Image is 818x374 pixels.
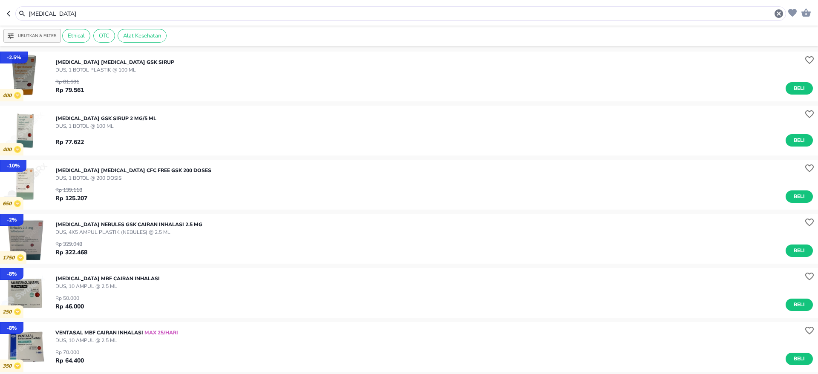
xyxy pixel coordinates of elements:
p: 400 [3,92,14,99]
p: 250 [3,309,14,315]
p: Rp 322.468 [55,248,87,257]
button: Beli [786,245,813,257]
span: Beli [792,84,806,93]
p: [MEDICAL_DATA] NEBULES Gsk CAIRAN INHALASI 2.5 MG [55,221,202,228]
div: OTC [93,29,115,43]
p: Rp 125.207 [55,194,87,203]
p: Rp 77.622 [55,138,84,147]
span: Beli [792,354,806,363]
p: - 10 % [7,162,20,170]
button: Beli [786,190,813,203]
p: 650 [3,201,14,207]
p: Rp 46.000 [55,302,84,311]
p: - 2.5 % [7,54,21,61]
p: [MEDICAL_DATA] [MEDICAL_DATA] CFC FREE Gsk 200 Doses [55,167,211,174]
span: Ethical [63,32,90,40]
p: 400 [3,147,14,153]
div: Alat Kesehatan [118,29,167,43]
p: DUS, 1 BOTOL @ 200 DOSIS [55,174,211,182]
p: Rp 64.400 [55,356,84,365]
p: [MEDICAL_DATA] Gsk SIRUP 2 MG/5 ML [55,115,156,122]
button: Beli [786,82,813,95]
p: VENTASAL Mbf CAIRAN INHALASI [55,329,178,337]
span: Beli [792,136,806,145]
p: Rp 329.048 [55,240,87,248]
p: DUS, 4X5 AMPUL PLASTIK (NEBULES) @ 2.5 ML [55,228,202,236]
span: MAX 25/HARI [143,329,178,336]
p: DUS, 10 AMPUL @ 2.5 ML [55,337,178,344]
button: Beli [786,353,813,365]
p: 1750 [3,255,17,261]
p: - 8 % [7,270,17,278]
p: [MEDICAL_DATA] Mbf CAIRAN INHALASI [55,275,160,282]
p: DUS, 1 BOTOL @ 100 ML [55,122,156,130]
span: Beli [792,192,806,201]
input: Cari 4000+ produk di sini [28,9,774,18]
div: Ethical [62,29,90,43]
span: OTC [94,32,115,40]
p: DUS, 10 AMPUL @ 2.5 ML [55,282,160,290]
p: Rp 139.118 [55,186,87,194]
button: Urutkan & Filter [3,29,61,43]
p: DUS, 1 BOTOL PLASTIK @ 100 ML [55,66,174,74]
p: - 8 % [7,324,17,332]
button: Beli [786,299,813,311]
button: Beli [786,134,813,147]
p: 350 [3,363,14,369]
span: Beli [792,246,806,255]
span: Alat Kesehatan [118,32,166,40]
p: Urutkan & Filter [18,33,57,39]
p: Rp 81.601 [55,78,84,86]
p: Rp 70.000 [55,348,84,356]
p: Rp 79.561 [55,86,84,95]
p: [MEDICAL_DATA] [MEDICAL_DATA] Gsk SIRUP [55,58,174,66]
span: Beli [792,300,806,309]
p: - 2 % [7,216,17,224]
p: Rp 50.000 [55,294,84,302]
